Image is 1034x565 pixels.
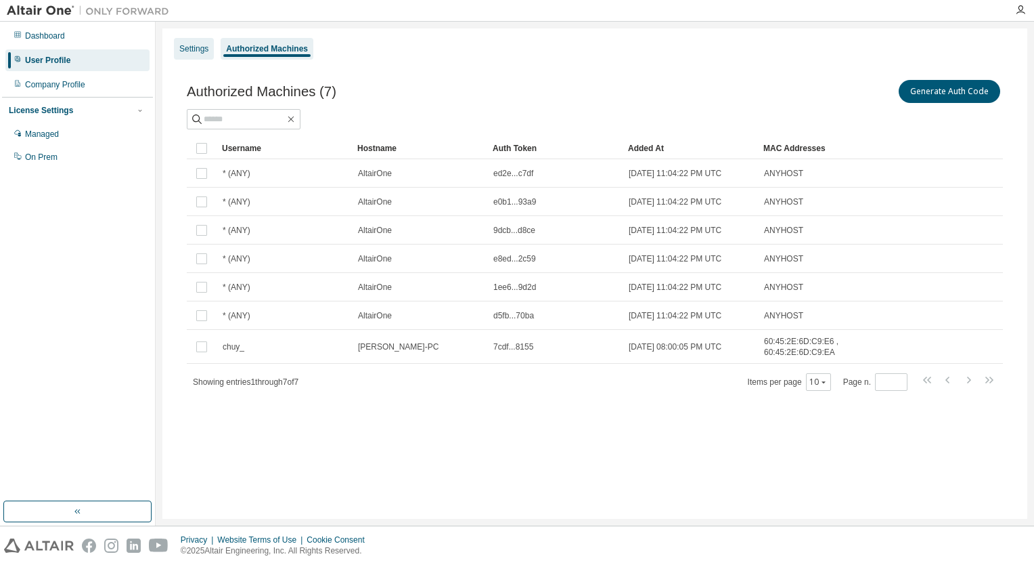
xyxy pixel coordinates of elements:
[193,377,298,387] span: Showing entries 1 through 7 of 7
[493,341,533,352] span: 7cdf...8155
[307,535,372,545] div: Cookie Consent
[493,168,533,179] span: ed2e...c7df
[493,225,535,236] span: 9dcb...d8ce
[9,105,73,116] div: License Settings
[223,225,250,236] span: * (ANY)
[493,138,617,159] div: Auth Token
[899,80,1000,103] button: Generate Auth Code
[4,539,74,553] img: altair_logo.svg
[82,539,96,553] img: facebook.svg
[629,310,721,321] span: [DATE] 11:04:22 PM UTC
[357,138,482,159] div: Hostname
[223,253,250,264] span: * (ANY)
[358,168,392,179] span: AltairOne
[629,253,721,264] span: [DATE] 11:04:22 PM UTC
[25,79,85,90] div: Company Profile
[629,282,721,293] span: [DATE] 11:04:22 PM UTC
[226,43,308,54] div: Authorized Machines
[127,539,141,553] img: linkedin.svg
[493,282,536,293] span: 1ee6...9d2d
[628,138,752,159] div: Added At
[187,84,336,100] span: Authorized Machines (7)
[217,535,307,545] div: Website Terms of Use
[104,539,118,553] img: instagram.svg
[358,253,392,264] span: AltairOne
[493,196,536,207] span: e0b1...93a9
[764,253,803,264] span: ANYHOST
[629,196,721,207] span: [DATE] 11:04:22 PM UTC
[764,282,803,293] span: ANYHOST
[493,253,536,264] span: e8ed...2c59
[809,377,828,388] button: 10
[358,310,392,321] span: AltairOne
[25,55,70,66] div: User Profile
[764,168,803,179] span: ANYHOST
[764,225,803,236] span: ANYHOST
[358,341,439,352] span: [PERSON_NAME]-PC
[149,539,168,553] img: youtube.svg
[179,43,208,54] div: Settings
[629,168,721,179] span: [DATE] 11:04:22 PM UTC
[629,341,721,352] span: [DATE] 08:00:05 PM UTC
[223,310,250,321] span: * (ANY)
[763,138,861,159] div: MAC Addresses
[223,196,250,207] span: * (ANY)
[748,373,831,391] span: Items per page
[629,225,721,236] span: [DATE] 11:04:22 PM UTC
[223,168,250,179] span: * (ANY)
[223,282,250,293] span: * (ANY)
[25,152,58,163] div: On Prem
[222,138,346,159] div: Username
[764,336,860,358] span: 60:45:2E:6D:C9:E6 , 60:45:2E:6D:C9:EA
[358,282,392,293] span: AltairOne
[181,535,217,545] div: Privacy
[493,310,534,321] span: d5fb...70ba
[25,30,65,41] div: Dashboard
[181,545,373,557] p: © 2025 Altair Engineering, Inc. All Rights Reserved.
[843,373,907,391] span: Page n.
[358,196,392,207] span: AltairOne
[764,310,803,321] span: ANYHOST
[223,341,244,352] span: chuy_
[764,196,803,207] span: ANYHOST
[358,225,392,236] span: AltairOne
[25,129,59,140] div: Managed
[7,4,176,18] img: Altair One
